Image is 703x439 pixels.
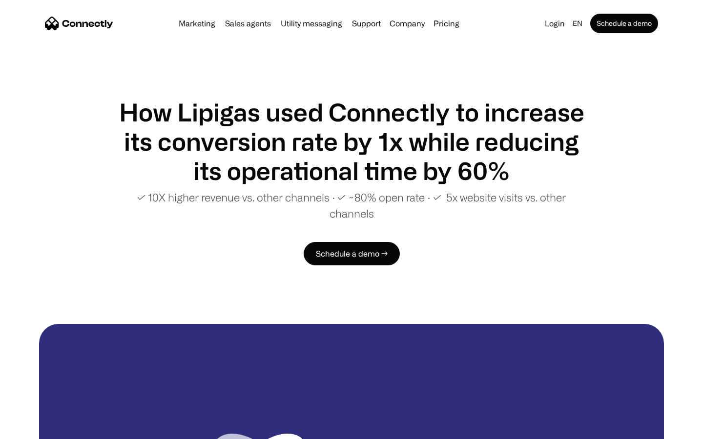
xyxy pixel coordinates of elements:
ul: Language list [20,422,59,436]
a: Sales agents [221,20,275,27]
a: Marketing [175,20,219,27]
a: Login [541,17,569,30]
aside: Language selected: English [10,421,59,436]
div: en [573,17,582,30]
div: Company [390,17,425,30]
h1: How Lipigas used Connectly to increase its conversion rate by 1x while reducing its operational t... [117,98,586,185]
p: ✓ 10X higher revenue vs. other channels ∙ ✓ ~80% open rate ∙ ✓ 5x website visits vs. other channels [117,189,586,221]
a: Pricing [430,20,463,27]
a: Schedule a demo [590,14,658,33]
a: Schedule a demo → [304,242,400,265]
a: Support [348,20,385,27]
a: Utility messaging [277,20,346,27]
